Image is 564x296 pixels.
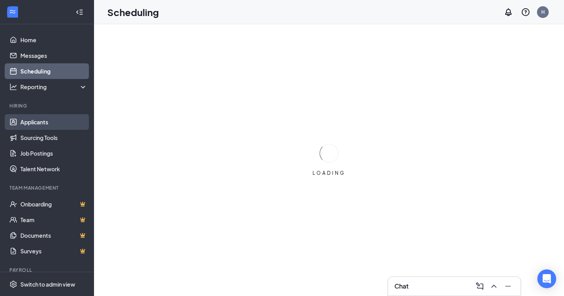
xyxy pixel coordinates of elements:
button: Minimize [502,280,514,292]
div: Team Management [9,185,86,191]
a: OnboardingCrown [20,196,87,212]
a: DocumentsCrown [20,228,87,243]
svg: Notifications [504,7,513,17]
svg: Collapse [76,8,83,16]
svg: Analysis [9,83,17,91]
div: H [541,9,545,15]
h1: Scheduling [107,5,159,19]
svg: Settings [9,280,17,288]
h3: Chat [394,282,409,291]
a: Applicants [20,114,87,130]
div: Reporting [20,83,88,91]
a: SurveysCrown [20,243,87,259]
svg: WorkstreamLogo [9,8,16,16]
div: Switch to admin view [20,280,75,288]
svg: ChevronUp [489,282,499,291]
svg: Minimize [503,282,513,291]
svg: QuestionInfo [521,7,530,17]
svg: ComposeMessage [475,282,484,291]
a: TeamCrown [20,212,87,228]
button: ComposeMessage [474,280,486,292]
div: Hiring [9,102,86,109]
a: Scheduling [20,63,87,79]
a: Messages [20,48,87,63]
a: Talent Network [20,161,87,177]
div: LOADING [309,170,349,176]
div: Open Intercom Messenger [537,269,556,288]
button: ChevronUp [488,280,500,292]
a: Sourcing Tools [20,130,87,145]
a: Home [20,32,87,48]
div: Payroll [9,267,86,273]
a: Job Postings [20,145,87,161]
